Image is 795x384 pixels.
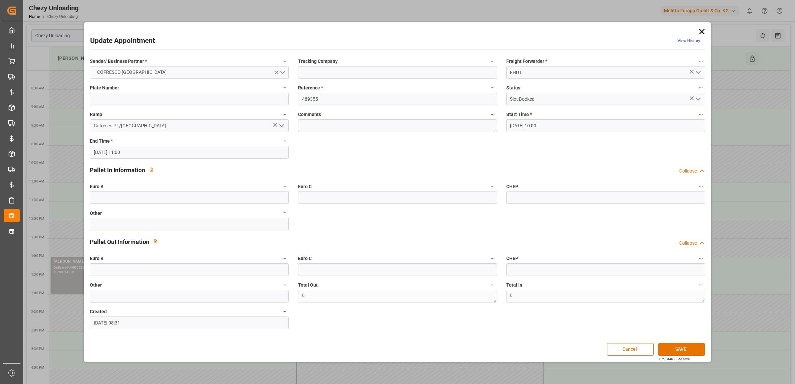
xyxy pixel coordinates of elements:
button: Ramp [280,110,289,119]
input: DD.MM.YYYY HH:MM [90,146,289,159]
span: Euro B [90,255,103,262]
span: End Time [90,138,113,145]
span: Plate Number [90,84,119,91]
button: Total Out [488,281,497,289]
span: Total Out [298,282,318,289]
h2: Pallet Out Information [90,237,149,246]
textarea: 0 [506,290,705,303]
button: Comments [488,110,497,119]
button: Euro B [280,182,289,191]
button: Sender/ Business Partner * [280,57,289,65]
button: CHEP [697,182,705,191]
button: Freight Forwarder * [697,57,705,65]
button: Euro C [488,182,497,191]
span: Euro B [90,183,103,190]
button: Trucking Company [488,57,497,65]
div: Collapse [679,240,697,247]
input: Type to search/select [90,119,289,132]
span: Other [90,210,102,217]
h2: Pallet In Information [90,166,145,175]
button: View description [149,235,162,248]
span: Ramp [90,111,102,118]
textarea: 0 [298,290,497,303]
div: Ctrl/CMD + S to save [659,356,690,361]
span: Reference [298,84,323,91]
button: Cancel [607,343,654,356]
span: Trucking Company [298,58,338,65]
span: Euro C [298,255,312,262]
input: DD.MM.YYYY HH:MM [506,119,705,132]
div: Collapse [679,168,697,175]
span: Sender/ Business Partner [90,58,147,65]
span: Freight Forwarder [506,58,547,65]
button: Status [697,83,705,92]
button: open menu [90,66,289,79]
span: CHEP [506,183,518,190]
button: CHEP [697,254,705,263]
button: Plate Number [280,83,289,92]
button: SAVE [658,343,705,356]
a: View History [678,39,700,43]
button: Reference * [488,83,497,92]
button: End Time * [280,137,289,145]
button: Total In [697,281,705,289]
button: open menu [693,94,703,104]
input: Type to search/select [506,93,705,105]
button: View description [145,163,158,176]
button: open menu [693,67,703,78]
button: Created [280,307,289,316]
span: Comments [298,111,321,118]
span: Euro C [298,183,312,190]
span: CHEP [506,255,518,262]
span: Start Time [506,111,532,118]
span: COFRESCO [GEOGRAPHIC_DATA] [94,69,170,76]
button: Euro B [280,254,289,263]
button: Other [280,208,289,217]
button: Euro C [488,254,497,263]
span: Total In [506,282,522,289]
button: open menu [276,121,286,131]
button: Start Time * [697,110,705,119]
input: DD.MM.YYYY HH:MM [90,317,289,329]
h2: Update Appointment [90,36,155,46]
button: Other [280,281,289,289]
span: Other [90,282,102,289]
span: Created [90,308,107,315]
span: Status [506,84,520,91]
